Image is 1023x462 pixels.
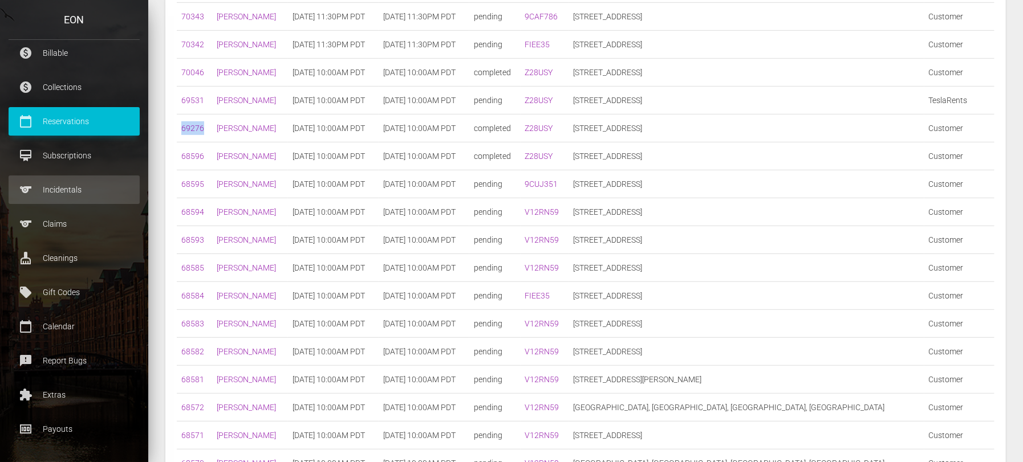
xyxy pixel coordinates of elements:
[17,181,131,198] p: Incidentals
[217,263,276,272] a: [PERSON_NAME]
[379,338,469,366] td: [DATE] 10:00AM PDT
[569,310,924,338] td: [STREET_ADDRESS]
[217,96,276,105] a: [PERSON_NAME]
[924,31,994,59] td: Customer
[181,319,204,328] a: 68583
[181,207,204,216] a: 68594
[379,59,469,87] td: [DATE] 10:00AM PDT
[217,40,276,49] a: [PERSON_NAME]
[469,310,521,338] td: pending
[181,431,204,440] a: 68571
[569,338,924,366] td: [STREET_ADDRESS]
[569,59,924,87] td: [STREET_ADDRESS]
[288,115,379,142] td: [DATE] 10:00AM PDT
[9,175,140,204] a: sports Incidentals
[469,3,521,31] td: pending
[17,147,131,164] p: Subscriptions
[181,152,204,161] a: 68596
[924,87,994,115] td: TeslaRents
[181,375,204,384] a: 68581
[469,422,521,449] td: pending
[379,310,469,338] td: [DATE] 10:00AM PDT
[569,366,924,394] td: [STREET_ADDRESS][PERSON_NAME]
[217,12,276,21] a: [PERSON_NAME]
[9,415,140,443] a: money Payouts
[525,431,559,440] a: V12RN59
[217,291,276,300] a: [PERSON_NAME]
[469,198,521,226] td: pending
[181,12,204,21] a: 70343
[217,207,276,216] a: [PERSON_NAME]
[525,347,559,356] a: V12RN59
[924,422,994,449] td: Customer
[288,422,379,449] td: [DATE] 10:00AM PDT
[379,31,469,59] td: [DATE] 11:30PM PDT
[469,115,521,142] td: completed
[17,352,131,369] p: Report Bugs
[9,39,140,67] a: paid Billable
[924,254,994,282] td: Customer
[288,282,379,310] td: [DATE] 10:00AM PDT
[181,347,204,356] a: 68582
[924,170,994,198] td: Customer
[525,207,559,216] a: V12RN59
[288,310,379,338] td: [DATE] 10:00AM PDT
[525,152,553,161] a: Z28USY
[469,87,521,115] td: pending
[288,3,379,31] td: [DATE] 11:30PM PDT
[569,170,924,198] td: [STREET_ADDRESS]
[469,394,521,422] td: pending
[181,235,204,244] a: 68593
[924,310,994,338] td: Customer
[379,394,469,422] td: [DATE] 10:00AM PDT
[525,68,553,77] a: Z28USY
[181,96,204,105] a: 69531
[924,3,994,31] td: Customer
[217,403,276,412] a: [PERSON_NAME]
[217,152,276,161] a: [PERSON_NAME]
[569,3,924,31] td: [STREET_ADDRESS]
[379,87,469,115] td: [DATE] 10:00AM PDT
[17,318,131,335] p: Calendar
[924,115,994,142] td: Customer
[9,73,140,101] a: paid Collections
[9,141,140,170] a: card_membership Subscriptions
[288,254,379,282] td: [DATE] 10:00AM PDT
[9,278,140,306] a: local_offer Gift Codes
[379,170,469,198] td: [DATE] 10:00AM PDT
[17,215,131,232] p: Claims
[924,338,994,366] td: Customer
[525,319,559,328] a: V12RN59
[924,226,994,254] td: Customer
[217,375,276,384] a: [PERSON_NAME]
[379,142,469,170] td: [DATE] 10:00AM PDT
[379,115,469,142] td: [DATE] 10:00AM PDT
[181,403,204,412] a: 68572
[17,386,131,403] p: Extras
[9,244,140,272] a: cleaning_services Cleanings
[525,124,553,133] a: Z28USY
[525,179,558,189] a: 9CUJ351
[469,254,521,282] td: pending
[525,96,553,105] a: Z28USY
[288,142,379,170] td: [DATE] 10:00AM PDT
[9,381,140,409] a: extension Extras
[288,366,379,394] td: [DATE] 10:00AM PDT
[288,226,379,254] td: [DATE] 10:00AM PDT
[379,422,469,449] td: [DATE] 10:00AM PDT
[569,254,924,282] td: [STREET_ADDRESS]
[569,198,924,226] td: [STREET_ADDRESS]
[924,142,994,170] td: Customer
[569,282,924,310] td: [STREET_ADDRESS]
[569,394,924,422] td: [GEOGRAPHIC_DATA], [GEOGRAPHIC_DATA], [GEOGRAPHIC_DATA], [GEOGRAPHIC_DATA]
[379,254,469,282] td: [DATE] 10:00AM PDT
[9,346,140,375] a: feedback Report Bugs
[288,198,379,226] td: [DATE] 10:00AM PDT
[469,59,521,87] td: completed
[217,319,276,328] a: [PERSON_NAME]
[525,375,559,384] a: V12RN59
[924,366,994,394] td: Customer
[181,40,204,49] a: 70342
[288,87,379,115] td: [DATE] 10:00AM PDT
[9,107,140,136] a: calendar_today Reservations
